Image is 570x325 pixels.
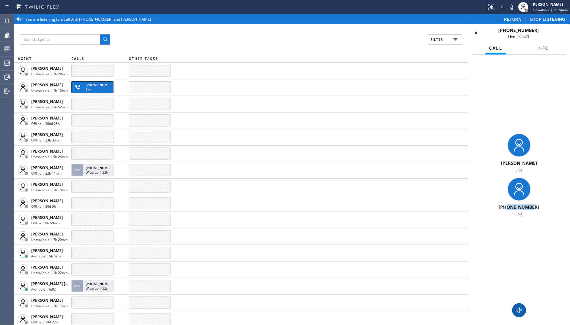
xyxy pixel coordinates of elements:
span: Available | 6:02 [31,287,56,292]
button: Filter [428,34,462,45]
span: Unavailable | 1h 19min [31,188,68,192]
span: Live [516,211,523,217]
span: [PERSON_NAME] [31,314,63,320]
span: [PERSON_NAME] [31,198,63,204]
span: Unavailable | 7h 29min [31,237,68,242]
span: Live [516,167,523,173]
span: Available | 5h 59min [31,254,63,258]
span: RETURN [504,17,522,22]
span: Live | 05:23 [508,34,530,39]
span: Offline | 59d 22h [31,320,58,325]
span: Unavailable | 5h 24min [532,8,568,12]
div: [PERSON_NAME] [471,160,567,166]
span: [PERSON_NAME] [31,182,63,187]
button: [PHONE_NUMBER]Wrap up | 22h [71,162,115,178]
span: [PERSON_NAME] [31,66,63,71]
span: [PERSON_NAME] [PERSON_NAME] [31,281,95,286]
span: Unavailable | 1h 17min [31,304,68,308]
span: Offline | 8h 59min [31,221,60,225]
span: [PERSON_NAME] [31,231,63,237]
span: AGENT [18,56,32,61]
span: Offline | 30d 3h [31,204,56,209]
span: [PHONE_NUMBER] [86,166,115,170]
span: You are listening to a call with [PHONE_NUMBER] and [PERSON_NAME] [26,17,151,22]
span: [PERSON_NAME] [31,115,63,121]
span: Wrap up | 22h [86,170,108,175]
span: Offline | 23h 33min [31,138,62,142]
span: Offline | 300d 23h [31,121,60,126]
div: | [501,17,569,22]
span: [PERSON_NAME] [31,248,63,253]
span: Info [537,45,549,51]
span: 5m [86,87,91,92]
span: Unavailable | 1h 22min [31,271,68,275]
span: [PERSON_NAME] [31,264,63,270]
span: [PERSON_NAME] [31,132,63,137]
span: [PHONE_NUMBER] [499,204,539,210]
button: Info [533,42,553,54]
span: STOP LISTENING [530,17,566,22]
span: [PERSON_NAME] [31,215,63,220]
button: RETURN [501,17,525,22]
span: Filter [431,37,443,42]
button: [PHONE_NUMBER]Wrap up | 32s [71,278,115,294]
span: Unavailable | 7h 20min [31,72,68,76]
input: Search Agents [20,34,100,45]
button: [PHONE_NUMBER]5m [71,79,115,95]
span: [PERSON_NAME] [31,298,63,303]
span: Wrap up | 32s [86,286,108,291]
span: Unavailable | 5h 24min [31,155,68,159]
button: Monitor Call [512,303,526,317]
span: Offline | 22h 11min [31,171,62,176]
span: [PERSON_NAME] [31,148,63,154]
span: [PERSON_NAME] [31,165,63,170]
span: [PHONE_NUMBER] [86,282,115,286]
span: OTHER TASKS [129,56,158,61]
span: Unavailable | 1h 10min [31,88,68,93]
span: [PHONE_NUMBER] [86,83,115,87]
button: Call [486,42,507,54]
span: [PERSON_NAME] [31,99,63,104]
span: [PERSON_NAME] [31,82,63,88]
span: [PHONE_NUMBER] [499,27,539,33]
span: Unavailable | 5h 52min [31,105,68,109]
span: CALLS [71,56,84,61]
span: Call [489,45,503,51]
div: [PERSON_NAME] [532,2,568,7]
button: Mute [508,3,516,11]
button: STOP LISTENING [527,17,569,22]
